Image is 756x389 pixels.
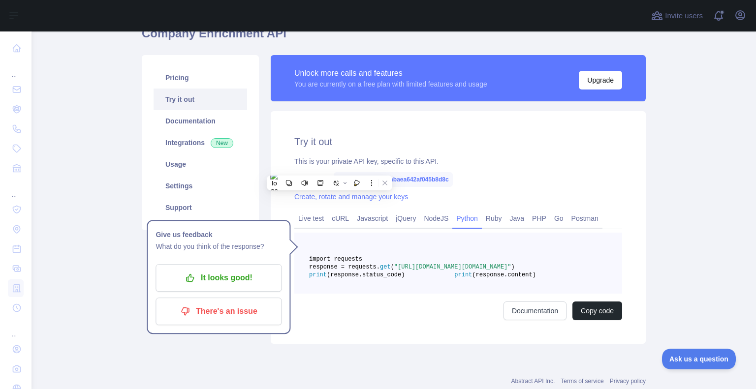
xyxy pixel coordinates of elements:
[294,210,328,226] a: Live test
[328,210,353,226] a: cURL
[154,175,247,197] a: Settings
[211,138,233,148] span: New
[156,229,282,240] h1: Give us feedback
[392,210,420,226] a: jQuery
[334,172,452,187] span: 4f4fd7af4e7a47abaea642af045b8d8c
[154,67,247,89] a: Pricing
[579,71,622,90] button: Upgrade
[156,298,282,325] button: There's an issue
[452,210,482,226] a: Python
[550,210,567,226] a: Go
[511,378,555,385] a: Abstract API Inc.
[572,301,622,320] button: Copy code
[294,174,622,184] div: Primary Key:
[154,110,247,132] a: Documentation
[504,301,567,320] a: Documentation
[665,10,703,22] span: Invite users
[610,378,646,385] a: Privacy policy
[420,210,452,226] a: NodeJS
[380,264,391,270] span: get
[511,264,514,270] span: )
[482,210,506,226] a: Ruby
[454,271,472,278] span: print
[394,264,511,270] span: "[URL][DOMAIN_NAME][DOMAIN_NAME]"
[142,26,646,49] h1: Company Enrichment API
[662,349,736,369] iframe: Toggle Customer Support
[294,135,622,149] h2: Try it out
[294,193,408,201] a: Create, rotate and manage your keys
[154,153,247,175] a: Usage
[156,264,282,292] button: It looks good!
[163,269,274,286] p: It looks good!
[156,240,282,252] p: What do you think of the response?
[294,79,487,89] div: You are currently on a free plan with limited features and usage
[561,378,603,385] a: Terms of service
[327,271,405,278] span: (response.status_code)
[309,264,380,270] span: response = requests.
[154,197,247,218] a: Support
[649,8,705,24] button: Invite users
[528,210,550,226] a: PHP
[353,210,392,226] a: Javascript
[8,319,24,338] div: ...
[154,89,247,110] a: Try it out
[472,271,536,278] span: (response.content)
[391,264,394,270] span: (
[8,59,24,79] div: ...
[8,179,24,199] div: ...
[294,67,487,79] div: Unlock more calls and features
[154,132,247,153] a: Integrations New
[294,156,622,166] div: This is your private API key, specific to this API.
[309,271,327,278] span: print
[309,256,362,263] span: import requests
[506,210,529,226] a: Java
[163,303,274,320] p: There's an issue
[567,210,602,226] a: Postman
